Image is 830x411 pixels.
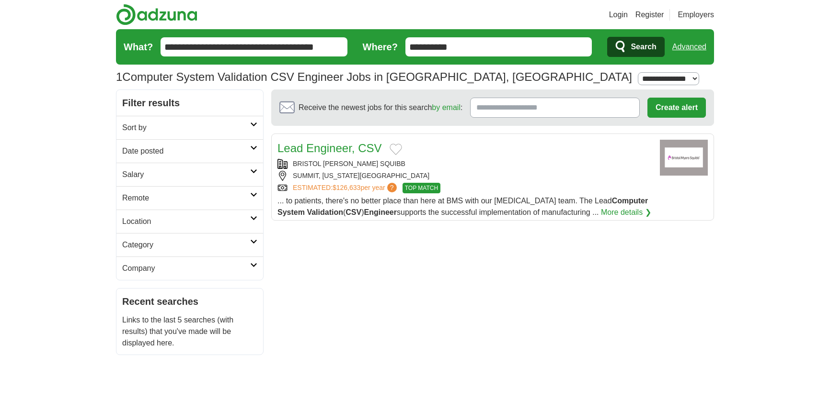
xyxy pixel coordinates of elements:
[307,208,343,216] strong: Validation
[122,239,250,251] h2: Category
[660,140,708,176] img: Bristol Myers Squibb logo
[116,4,197,25] img: Adzuna logo
[116,163,263,186] a: Salary
[116,186,263,210] a: Remote
[387,183,397,192] span: ?
[116,139,263,163] a: Date posted
[403,183,440,193] span: TOP MATCH
[293,160,405,167] a: BRISTOL [PERSON_NAME] SQUIBB
[364,208,397,216] strong: Engineer
[635,9,664,21] a: Register
[678,9,714,21] a: Employers
[277,197,648,216] span: ... to patients, there's no better place than here at BMS with our [MEDICAL_DATA] team. The Lead ...
[277,171,652,181] div: SUMMIT, [US_STATE][GEOGRAPHIC_DATA]
[122,314,257,349] p: Links to the last 5 searches (with results) that you've made will be displayed here.
[607,37,664,57] button: Search
[116,116,263,139] a: Sort by
[293,183,399,193] a: ESTIMATED:$126,633per year?
[631,37,656,56] span: Search
[122,192,250,204] h2: Remote
[432,103,461,111] a: by email
[609,9,628,21] a: Login
[390,144,402,155] button: Add to favorite jobs
[647,98,706,118] button: Create alert
[122,169,250,180] h2: Salary
[116,210,263,233] a: Location
[122,294,257,309] h2: Recent searches
[116,68,122,86] span: 1
[672,37,706,56] a: Advanced
[124,40,153,54] label: What?
[277,142,382,155] a: Lead Engineer, CSV
[346,208,361,216] strong: CSV
[116,233,263,256] a: Category
[116,70,632,83] h1: Computer System Validation CSV Engineer Jobs in [GEOGRAPHIC_DATA], [GEOGRAPHIC_DATA]
[122,122,250,133] h2: Sort by
[122,263,250,274] h2: Company
[122,145,250,157] h2: Date posted
[299,102,462,113] span: Receive the newest jobs for this search :
[122,216,250,227] h2: Location
[612,197,648,205] strong: Computer
[363,40,398,54] label: Where?
[116,90,263,116] h2: Filter results
[601,207,651,218] a: More details ❯
[277,208,305,216] strong: System
[333,184,360,191] span: $126,633
[116,256,263,280] a: Company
